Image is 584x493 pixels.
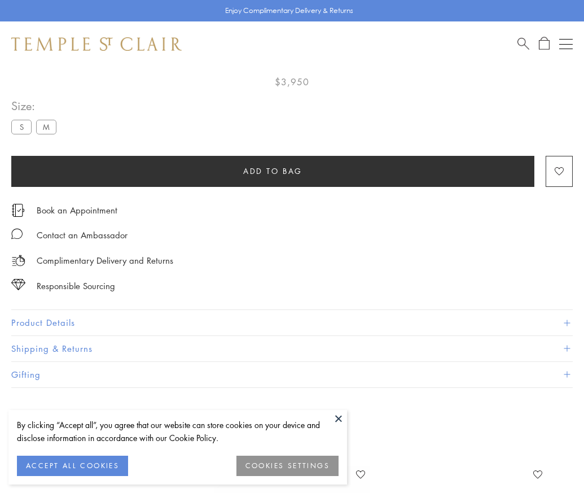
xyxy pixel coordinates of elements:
label: S [11,120,32,134]
img: Temple St. Clair [11,37,182,51]
button: Gifting [11,362,573,387]
div: By clicking “Accept all”, you agree that our website can store cookies on your device and disclos... [17,418,339,444]
img: icon_delivery.svg [11,254,25,268]
a: Search [517,37,529,51]
img: MessageIcon-01_2.svg [11,228,23,239]
img: icon_sourcing.svg [11,279,25,290]
button: Shipping & Returns [11,336,573,361]
button: Add to bag [11,156,534,187]
button: Open navigation [559,37,573,51]
span: $3,950 [275,75,309,89]
a: Open Shopping Bag [539,37,550,51]
span: Size: [11,97,61,115]
a: Book an Appointment [37,204,117,216]
div: Contact an Ambassador [37,228,128,242]
img: icon_appointment.svg [11,204,25,217]
div: Responsible Sourcing [37,279,115,293]
span: Add to bag [243,165,302,177]
button: ACCEPT ALL COOKIES [17,456,128,476]
button: Product Details [11,310,573,335]
label: M [36,120,56,134]
button: COOKIES SETTINGS [236,456,339,476]
p: Complimentary Delivery and Returns [37,254,173,268]
p: Enjoy Complimentary Delivery & Returns [225,5,353,16]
